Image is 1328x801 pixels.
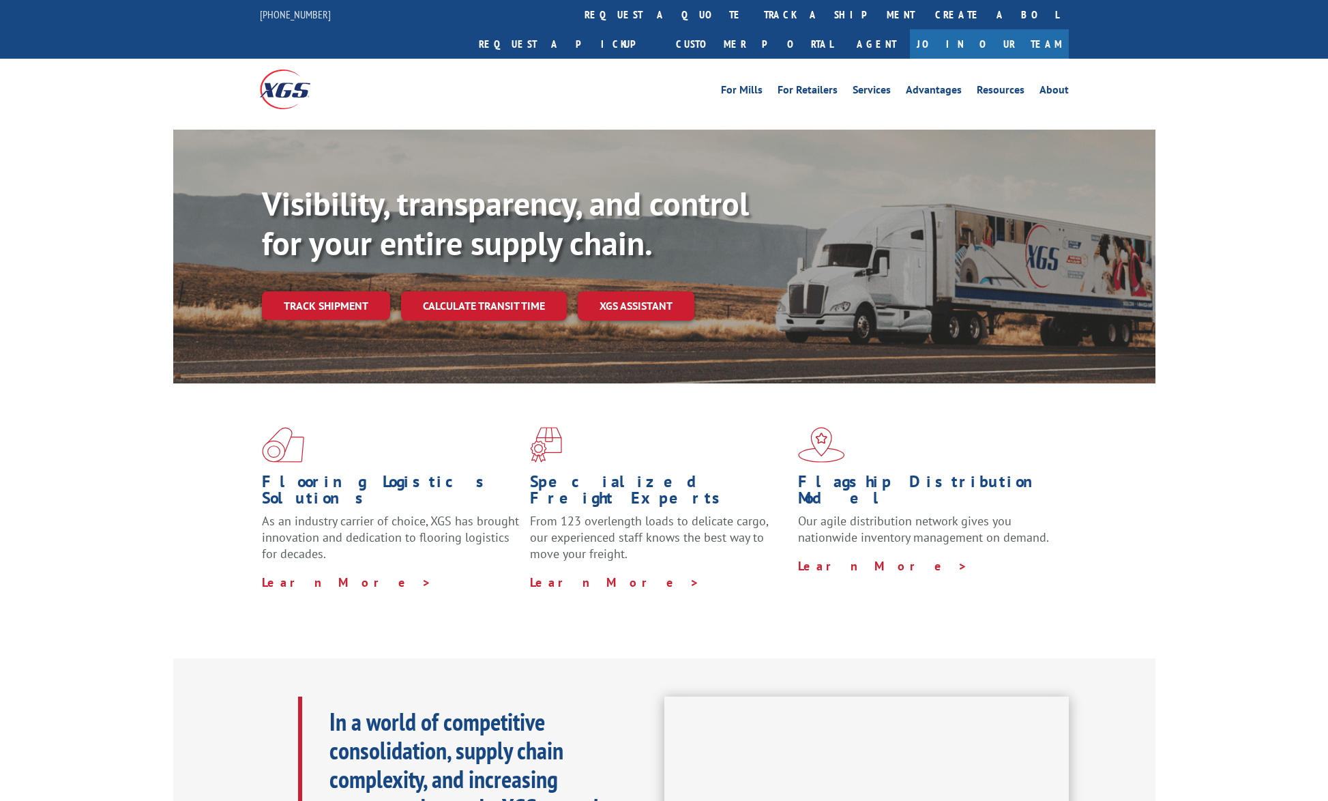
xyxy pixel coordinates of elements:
a: Learn More > [530,574,700,590]
a: Agent [843,29,910,59]
a: Customer Portal [666,29,843,59]
h1: Specialized Freight Experts [530,474,788,513]
a: XGS ASSISTANT [578,291,694,321]
h1: Flagship Distribution Model [798,474,1056,513]
a: Resources [977,85,1024,100]
a: Advantages [906,85,962,100]
p: From 123 overlength loads to delicate cargo, our experienced staff knows the best way to move you... [530,513,788,574]
a: Learn More > [798,558,968,574]
b: Visibility, transparency, and control for your entire supply chain. [262,182,749,264]
span: As an industry carrier of choice, XGS has brought innovation and dedication to flooring logistics... [262,513,519,562]
a: Learn More > [262,574,432,590]
a: Join Our Team [910,29,1069,59]
a: For Mills [721,85,763,100]
a: Calculate transit time [401,291,567,321]
a: About [1039,85,1069,100]
a: Services [853,85,891,100]
a: For Retailers [778,85,838,100]
a: Track shipment [262,291,390,320]
a: Request a pickup [469,29,666,59]
a: [PHONE_NUMBER] [260,8,331,21]
img: xgs-icon-focused-on-flooring-red [530,427,562,463]
img: xgs-icon-total-supply-chain-intelligence-red [262,427,304,463]
img: xgs-icon-flagship-distribution-model-red [798,427,845,463]
h1: Flooring Logistics Solutions [262,474,520,513]
span: Our agile distribution network gives you nationwide inventory management on demand. [798,513,1049,545]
